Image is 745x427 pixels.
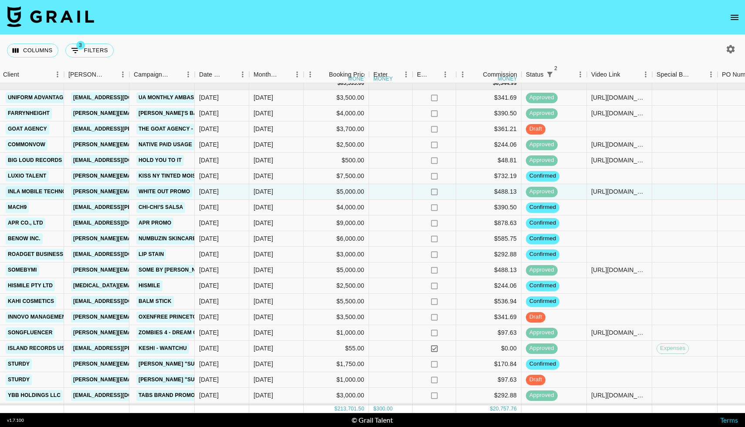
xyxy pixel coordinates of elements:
div: $3,500.00 [304,309,369,325]
div: $3,500.00 [304,90,369,106]
a: Chi-Chi's salsa [136,202,185,213]
div: $5,000.00 [304,184,369,200]
button: Menu [182,68,195,81]
div: 8/5/2025 [199,203,219,212]
div: Month Due [254,66,278,83]
div: 8/27/2025 [199,219,219,227]
div: $0.00 [456,341,521,356]
div: https://www.instagram.com/reel/DLBIA2eOLfQ/?utm_source=ig_web_copy_link&igsh=MWxmN2V4cGZqcWh1YQ== [591,140,647,149]
div: $55.00 [304,341,369,356]
div: 8/6/2025 [199,313,219,321]
div: $341.69 [456,309,521,325]
div: Aug '25 [254,219,273,227]
div: $500.00 [304,153,369,168]
a: STURDY [6,374,32,385]
button: Sort [317,68,329,81]
button: Show filters [544,68,556,81]
span: confirmed [526,282,559,290]
div: Aug '25 [254,93,273,102]
a: hold you to it [136,155,184,166]
div: $170.84 [456,356,521,372]
span: approved [526,188,558,196]
button: Select columns [7,44,58,57]
div: $244.06 [456,278,521,294]
span: draft [526,376,545,384]
div: 2 active filters [544,68,556,81]
div: v 1.7.100 [7,417,24,423]
span: approved [526,94,558,102]
a: Tabs Brand Promo [136,390,197,401]
div: $361.21 [456,121,521,137]
div: Campaign (Type) [129,66,195,83]
div: Aug '25 [254,391,273,400]
a: [PERSON_NAME][EMAIL_ADDRESS][DOMAIN_NAME] [71,312,213,323]
button: Sort [278,68,291,81]
div: Aug '25 [254,344,273,353]
div: Status [521,66,587,83]
a: Uniform Advantage [6,92,69,103]
span: draft [526,125,545,133]
div: 8/18/2025 [199,281,219,290]
div: 20,757.76 [493,405,517,413]
div: 7/21/2025 [199,109,219,118]
div: $732.19 [456,168,521,184]
button: Sort [556,68,568,81]
button: Sort [387,68,400,81]
span: approved [526,266,558,274]
a: Balm Stick [136,296,174,307]
a: [EMAIL_ADDRESS][DOMAIN_NAME] [71,218,169,229]
a: [EMAIL_ADDRESS][DOMAIN_NAME] [71,390,169,401]
span: Expenses [657,344,688,353]
div: 7/7/2025 [199,93,219,102]
a: Luxio Talent [6,171,48,182]
a: [PERSON_NAME][EMAIL_ADDRESS][DOMAIN_NAME] [71,359,213,370]
button: Show filters [65,44,114,57]
button: Menu [291,68,304,81]
span: 2 [552,64,560,73]
button: Sort [692,68,704,81]
span: approved [526,156,558,165]
div: Booking Price [329,66,367,83]
button: Sort [19,68,31,81]
div: https://www.tiktok.com/@coopwitdabucket/video/7537518169850694943?is_from_webapp=1&sender_device=... [591,156,647,165]
div: $ [493,80,496,87]
div: Aug '25 [254,109,273,118]
button: Sort [620,68,633,81]
a: [EMAIL_ADDRESS][DOMAIN_NAME] [71,249,169,260]
span: confirmed [526,172,559,180]
a: Some By [PERSON_NAME] [136,265,211,276]
a: [PERSON_NAME][EMAIL_ADDRESS][DOMAIN_NAME] [71,327,213,338]
div: $3,700.00 [304,121,369,137]
div: Campaign (Type) [134,66,169,83]
div: $97.63 [456,325,521,341]
div: $341.69 [456,403,521,419]
a: Inla Mobile Technology Co., Limited [6,186,119,197]
div: $3,000.00 [304,388,369,403]
a: Numbuzin skincare [136,233,199,244]
div: https://www.tiktok.com/@theoterofam/video/7530722279358008606?is_from_webapp=1&sender_device=pc&w... [591,391,647,400]
button: Menu [236,68,249,81]
div: 8/5/2025 [199,391,219,400]
a: The Goat Agency - Qualcomm Snapdragon Back to School x [PERSON_NAME] [136,124,370,134]
div: Booker [64,66,129,83]
button: Sort [471,68,483,81]
div: Aug '25 [254,187,273,196]
a: [EMAIL_ADDRESS][DOMAIN_NAME] [71,296,169,307]
div: $ [490,405,493,413]
div: $585.75 [456,231,521,247]
div: Aug '25 [254,297,273,306]
div: Aug '25 [254,313,273,321]
a: [EMAIL_ADDRESS][DOMAIN_NAME] [71,92,169,103]
a: Lip Stain [136,249,166,260]
a: APR Promo [136,218,173,229]
button: Menu [704,68,718,81]
div: Aug '25 [254,281,273,290]
div: 8/15/2025 [199,140,219,149]
a: Zombies 4 - Dream Come True [136,327,227,338]
div: $390.50 [456,200,521,215]
div: $4,000.00 [304,200,369,215]
div: 8/7/2025 [199,234,219,243]
span: confirmed [526,203,559,212]
a: Goat Agency [6,124,49,134]
button: Menu [639,68,652,81]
